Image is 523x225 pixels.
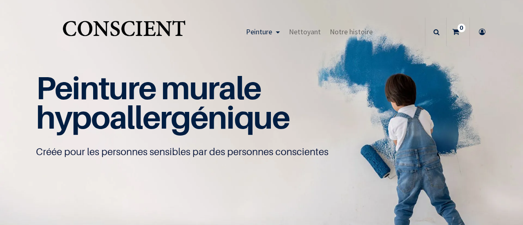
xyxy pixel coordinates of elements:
[36,145,487,158] p: Créée pour les personnes sensibles par des personnes conscientes
[246,27,272,36] span: Peinture
[36,98,290,136] span: hypoallergénique
[447,18,469,46] a: 0
[330,27,373,36] span: Notre histoire
[36,69,261,107] span: Peinture murale
[61,16,187,48] img: Conscient
[241,18,284,46] a: Peinture
[61,16,187,48] a: Logo of Conscient
[458,24,465,32] sup: 0
[289,27,321,36] span: Nettoyant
